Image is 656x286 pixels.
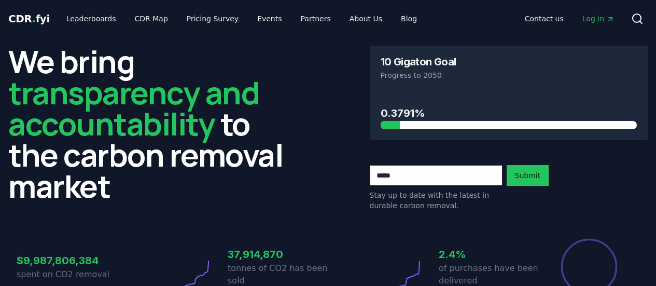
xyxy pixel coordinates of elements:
[517,9,623,28] nav: Main
[574,9,623,28] a: Log in
[381,70,637,80] p: Progress to 2050
[32,12,36,25] span: .
[8,71,259,145] span: transparency and accountability
[582,13,615,24] span: Log in
[393,9,425,28] a: Blog
[8,46,287,201] h2: We bring to the carbon removal market
[439,247,539,262] h3: 2.4%
[8,12,50,25] span: CDR fyi
[8,11,50,26] a: CDR.fyi
[178,9,247,28] a: Pricing Survey
[507,165,549,186] button: Submit
[249,9,290,28] a: Events
[228,247,328,262] h3: 37,914,870
[127,9,176,28] a: CDR Map
[17,253,117,268] h3: $9,987,806,384
[58,9,425,28] nav: Main
[292,9,339,28] a: Partners
[370,190,503,211] p: Stay up to date with the latest in durable carbon removal.
[58,9,124,28] a: Leaderboards
[381,105,637,121] h3: 0.3791%
[517,9,572,28] a: Contact us
[341,9,390,28] a: About Us
[381,57,456,67] h3: 10 Gigaton Goal
[17,268,117,281] p: spent on CO2 removal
